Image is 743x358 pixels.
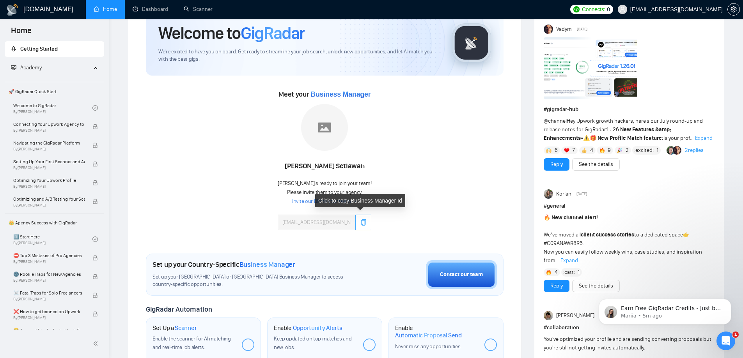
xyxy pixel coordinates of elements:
button: Contact our team [426,260,497,289]
h1: Enable [274,324,342,332]
span: lock [92,255,98,261]
span: #C09ANAWR8R5 [544,240,583,247]
span: 9 [608,146,611,154]
button: Reply [544,280,569,292]
span: Optimizing Your Upwork Profile [13,176,85,184]
a: setting [727,6,740,12]
span: lock [92,293,98,298]
span: :excited: [634,146,654,155]
span: Scanner [175,324,197,332]
iframe: Intercom live chat [716,332,735,350]
img: ❤️ [564,148,569,153]
span: By [PERSON_NAME] [13,203,85,208]
span: Set up your [GEOGRAPHIC_DATA] or [GEOGRAPHIC_DATA] Business Manager to access country-specific op... [153,273,359,288]
img: upwork-logo.png [573,6,580,12]
span: lock [92,180,98,185]
span: 👉 [683,231,690,238]
span: 👑 Agency Success with GigRadar [5,215,103,231]
button: See the details [572,158,620,171]
a: See the details [579,282,613,290]
h1: # collaboration [544,323,715,332]
img: F09AC4U7ATU-image.png [544,37,637,99]
button: See the details [572,280,620,292]
span: 😭 Account blocked: what to do? [13,326,85,334]
span: 1 [578,268,580,276]
span: setting [728,6,739,12]
img: Vadym [544,25,553,34]
span: 0 [607,5,610,14]
span: By [PERSON_NAME] [13,184,85,189]
span: GigRadar [241,23,305,44]
span: check-circle [92,236,98,242]
span: We're excited to have you on board. Get ready to streamline your job search, unlock new opportuni... [158,48,440,63]
h1: Set Up a [153,324,197,332]
img: logo [6,4,19,16]
span: 6 [555,146,558,154]
span: 1 [732,332,739,338]
span: By [PERSON_NAME] [13,316,85,320]
span: Please invite them to your agency. [287,189,362,196]
span: double-left [93,340,101,347]
span: Automatic Proposal Send [395,332,462,339]
span: copy [360,219,367,226]
span: [DATE] [576,190,587,198]
span: ☠️ Fatal Traps for Solo Freelancers [13,289,85,297]
button: copy [355,215,371,230]
span: lock [92,199,98,204]
img: Korlan [544,189,553,199]
span: Never miss any opportunities. [395,343,461,350]
h1: Welcome to [158,23,305,44]
span: We’ve moved all to a dedicated space . Now you can easily follow weekly wins, case studies, and i... [544,214,702,264]
span: By [PERSON_NAME] [13,166,85,170]
span: By [PERSON_NAME] [13,278,85,283]
span: Expand [560,257,578,264]
span: [DATE] [577,26,587,33]
img: Joey Akhter [544,311,553,320]
span: By [PERSON_NAME] [13,128,85,133]
span: By [PERSON_NAME] [13,147,85,152]
a: See the details [579,160,613,169]
div: Contact our team [440,270,483,279]
span: lock [92,161,98,167]
img: Alex B [667,146,675,155]
img: placeholder.png [301,104,348,151]
strong: New channel alert! [551,214,598,221]
span: 🌚 Rookie Traps for New Agencies [13,270,85,278]
span: Korlan [556,190,571,198]
span: Opportunity Alerts [293,324,342,332]
span: 7 [572,146,575,154]
span: By [PERSON_NAME] [13,259,85,264]
span: Connecting Your Upwork Agency to GigRadar [13,120,85,128]
code: 1.26 [606,127,619,133]
span: lock [92,311,98,317]
a: Reply [550,160,563,169]
li: Getting Started [5,41,104,57]
h1: Enable [395,324,478,339]
a: Invite our BM to your team → [292,198,357,205]
span: Home [5,25,38,41]
span: ❌ How to get banned on Upwork [13,308,85,316]
span: Academy [11,64,42,71]
span: 2 [626,146,629,154]
a: searchScanner [184,6,213,12]
h1: Set up your Country-Specific [153,260,295,269]
span: Connects: [582,5,605,14]
img: 🔥 [546,270,551,275]
span: 4 [555,268,558,276]
h1: # gigradar-hub [544,105,715,114]
span: Vadym [556,25,572,34]
a: 1️⃣ Start HereBy[PERSON_NAME] [13,231,92,248]
a: Welcome to GigRadarBy[PERSON_NAME] [13,99,92,116]
span: @channel [544,118,567,124]
img: 🔥 [599,148,605,153]
span: Keep updated on top matches and new jobs. [274,335,352,351]
span: Business Manager [310,90,371,98]
span: Expand [695,135,713,141]
span: By [PERSON_NAME] [13,297,85,302]
span: GigRadar Automation [146,305,212,314]
button: setting [727,3,740,16]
